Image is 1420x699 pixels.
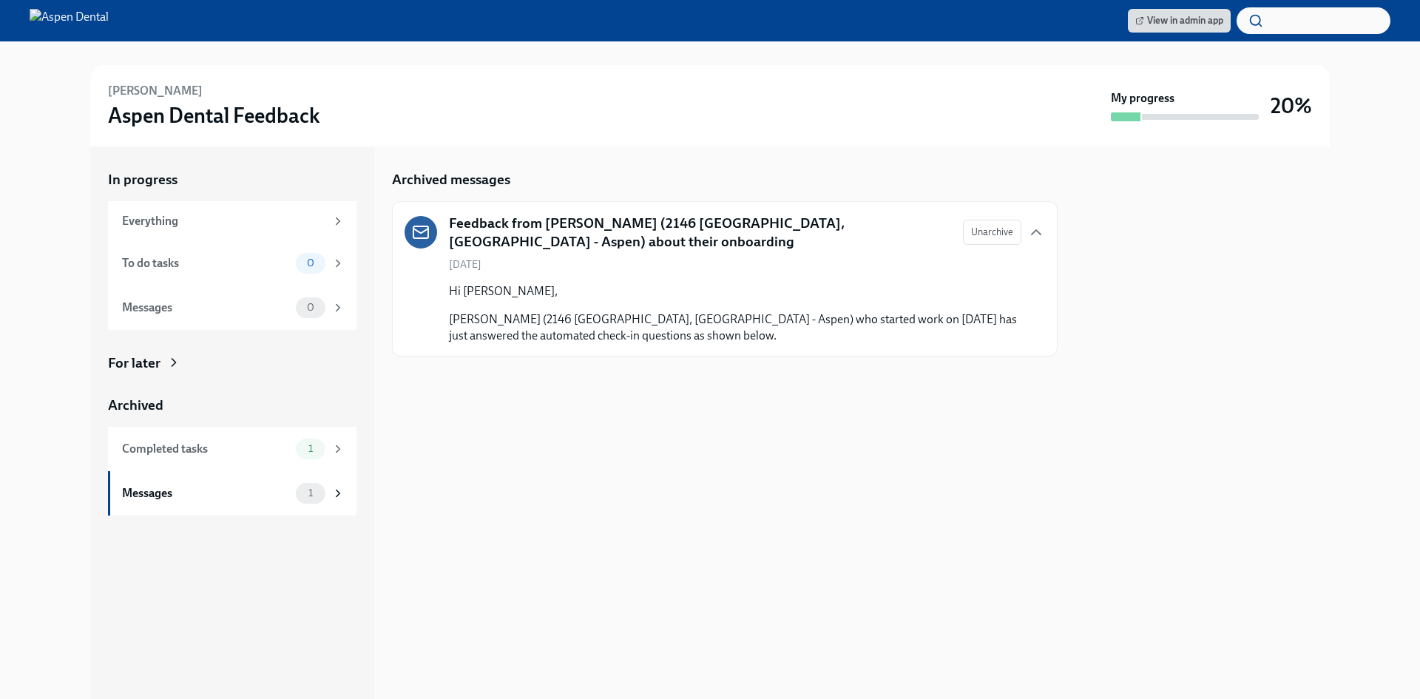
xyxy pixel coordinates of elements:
[108,241,356,286] a: To do tasks0
[122,255,290,271] div: To do tasks
[122,213,325,229] div: Everything
[122,485,290,502] div: Messages
[122,300,290,316] div: Messages
[108,427,356,471] a: Completed tasks1
[108,201,356,241] a: Everything
[298,257,323,269] span: 0
[449,311,1021,344] p: [PERSON_NAME] (2146 [GEOGRAPHIC_DATA], [GEOGRAPHIC_DATA] - Aspen) who started work on [DATE] has ...
[449,283,1021,300] p: Hi [PERSON_NAME],
[449,257,481,271] span: [DATE]
[108,83,203,99] h6: [PERSON_NAME]
[108,170,356,189] a: In progress
[108,354,160,373] div: For later
[449,214,951,251] h5: Feedback from [PERSON_NAME] (2146 [GEOGRAPHIC_DATA], [GEOGRAPHIC_DATA] - Aspen) about their onboa...
[300,443,322,454] span: 1
[30,9,109,33] img: Aspen Dental
[108,471,356,516] a: Messages1
[1135,13,1223,28] span: View in admin app
[122,441,290,457] div: Completed tasks
[963,220,1021,245] button: Unarchive
[1111,90,1174,107] strong: My progress
[392,170,510,189] h5: Archived messages
[1271,92,1312,119] h3: 20%
[108,102,320,129] h3: Aspen Dental Feedback
[300,487,322,499] span: 1
[108,396,356,415] a: Archived
[971,225,1013,240] span: Unarchive
[108,354,356,373] a: For later
[1128,9,1231,33] a: View in admin app
[108,286,356,330] a: Messages0
[298,302,323,313] span: 0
